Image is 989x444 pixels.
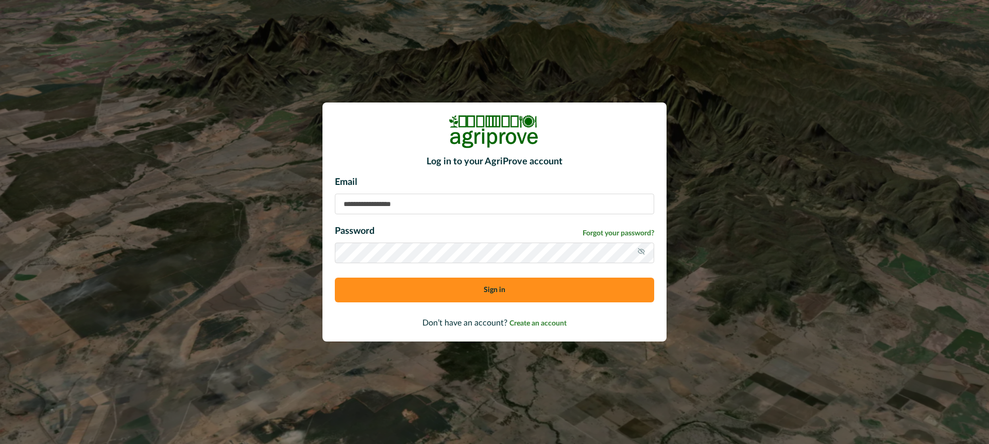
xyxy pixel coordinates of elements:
[448,115,541,148] img: Logo Image
[509,320,567,327] span: Create an account
[335,317,654,329] p: Don’t have an account?
[583,228,654,239] a: Forgot your password?
[335,157,654,168] h2: Log in to your AgriProve account
[335,225,374,238] p: Password
[335,176,654,190] p: Email
[335,278,654,302] button: Sign in
[509,319,567,327] a: Create an account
